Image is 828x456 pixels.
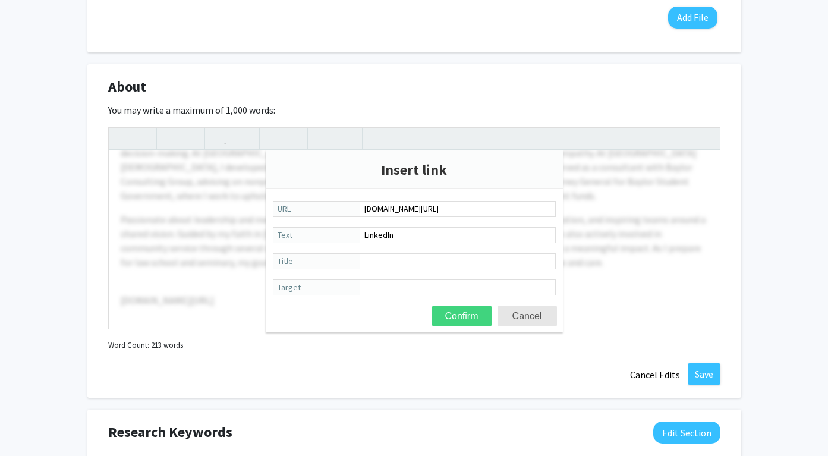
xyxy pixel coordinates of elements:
[622,363,688,386] button: Cancel Edits
[266,150,563,189] span: Insert link
[284,128,304,149] button: Ordered list
[360,227,556,243] input: Text
[360,279,556,295] input: Target
[181,128,202,149] button: Subscript
[668,7,717,29] button: Add File
[696,128,717,149] button: Fullscreen
[160,128,181,149] button: Superscript
[112,128,133,149] button: Strong (Ctrl + B)
[360,253,556,269] input: Title
[498,306,557,326] button: Cancel
[360,201,556,217] input: URL
[273,201,362,217] span: URL
[108,76,146,98] span: About
[263,128,284,149] button: Unordered list
[273,253,362,269] span: Title
[273,227,362,243] span: Text
[133,128,153,149] button: Emphasis (Ctrl + I)
[653,422,720,444] button: Edit Research Keywords
[208,128,229,149] button: Link
[338,128,359,149] button: Insert horizontal rule
[432,306,492,326] button: Confirm
[311,128,332,149] button: Remove format
[235,128,256,149] button: Insert Image
[273,279,362,295] span: Target
[9,402,51,447] iframe: Chat
[108,339,183,351] small: Word Count: 213 words
[108,103,275,117] label: You may write a maximum of 1,000 words:
[688,363,720,385] button: Save
[108,422,232,443] span: Research Keywords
